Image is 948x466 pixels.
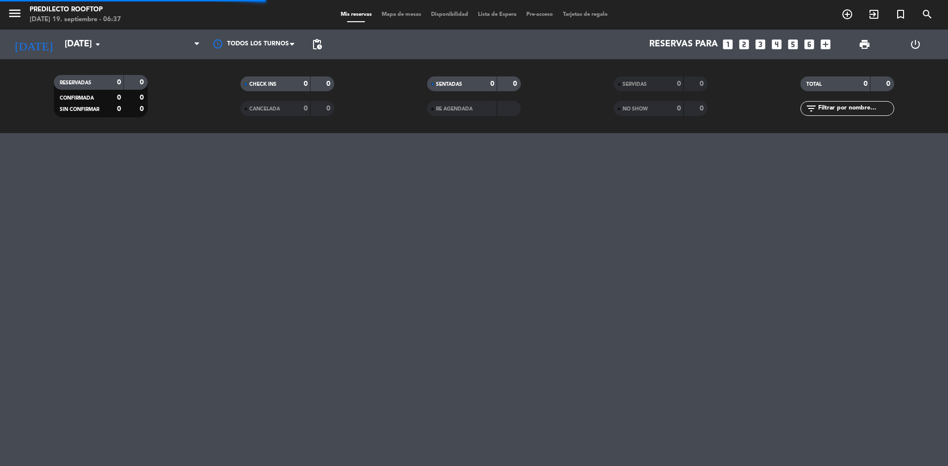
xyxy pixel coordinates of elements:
[677,80,681,87] strong: 0
[558,12,613,17] span: Tarjetas de regalo
[426,12,473,17] span: Disponibilidad
[7,6,22,21] i: menu
[738,38,750,51] i: looks_two
[909,38,921,50] i: power_settings_new
[336,12,377,17] span: Mis reservas
[521,12,558,17] span: Pre-acceso
[304,80,308,87] strong: 0
[436,107,473,111] span: RE AGENDADA
[7,34,60,55] i: [DATE]
[623,107,648,111] span: NO SHOW
[92,38,104,50] i: arrow_drop_down
[304,105,308,112] strong: 0
[436,82,462,87] span: SENTADAS
[677,105,681,112] strong: 0
[914,6,941,23] span: BUSCAR
[921,8,933,20] i: search
[700,80,706,87] strong: 0
[805,103,817,114] i: filter_list
[887,6,914,23] span: Reserva especial
[311,38,323,50] span: pending_actions
[859,38,870,50] span: print
[834,6,861,23] span: RESERVAR MESA
[861,6,887,23] span: WALK IN
[60,80,91,85] span: RESERVADAS
[721,38,734,51] i: looks_one
[377,12,426,17] span: Mapa de mesas
[819,38,832,51] i: add_box
[490,80,494,87] strong: 0
[140,79,146,86] strong: 0
[806,82,822,87] span: TOTAL
[30,15,121,25] div: [DATE] 19. septiembre - 06:37
[754,38,767,51] i: looks_3
[700,105,706,112] strong: 0
[30,5,121,15] div: Predilecto Rooftop
[623,82,647,87] span: SERVIDAS
[60,107,99,112] span: SIN CONFIRMAR
[140,94,146,101] strong: 0
[649,39,718,49] span: Reservas para
[140,106,146,112] strong: 0
[868,8,880,20] i: exit_to_app
[326,80,332,87] strong: 0
[60,96,94,101] span: CONFIRMADA
[326,105,332,112] strong: 0
[841,8,853,20] i: add_circle_outline
[249,82,276,87] span: CHECK INS
[249,107,280,111] span: CANCELADA
[117,106,121,112] strong: 0
[886,80,892,87] strong: 0
[117,94,121,101] strong: 0
[803,38,816,51] i: looks_6
[787,38,799,51] i: looks_5
[117,79,121,86] strong: 0
[895,8,907,20] i: turned_in_not
[473,12,521,17] span: Lista de Espera
[770,38,783,51] i: looks_4
[890,30,941,59] div: LOG OUT
[7,6,22,24] button: menu
[864,80,868,87] strong: 0
[817,103,894,114] input: Filtrar por nombre...
[513,80,519,87] strong: 0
